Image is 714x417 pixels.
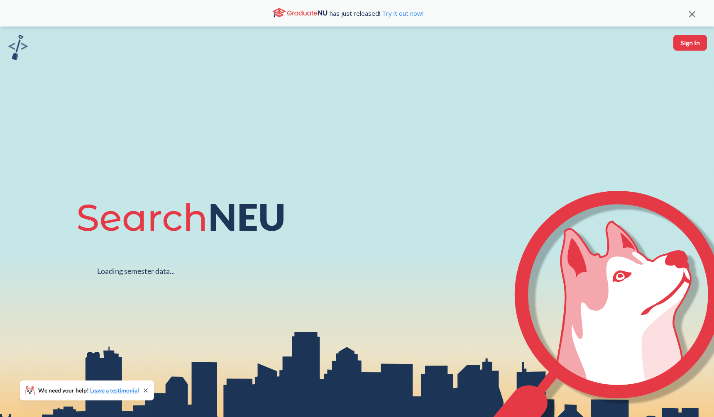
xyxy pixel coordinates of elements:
button: Sign In [673,35,707,51]
a: Try it out now! [380,9,423,17]
a: sandbox logo [8,35,28,63]
a: Leave a testimonial [90,387,139,394]
span: has just released! [330,9,423,18]
img: sandbox logo [8,35,28,60]
span: We need your help! [38,388,139,393]
div: Loading semester data... [97,266,175,276]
